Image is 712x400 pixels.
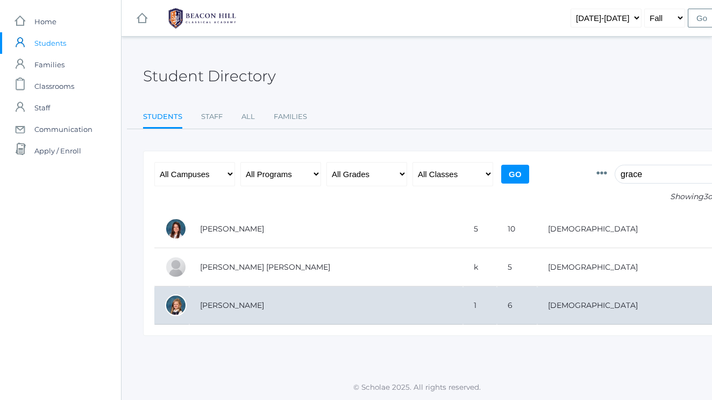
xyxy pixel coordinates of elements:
span: Families [34,54,65,75]
input: Go [501,165,529,184]
td: [PERSON_NAME] [189,286,463,325]
span: Classrooms [34,75,74,97]
td: 10 [497,210,537,248]
td: 5 [463,210,497,248]
div: Gracelyn Lavallee [165,294,187,316]
td: [PERSON_NAME] [189,210,463,248]
div: Grace Carpenter [165,218,187,240]
a: Staff [201,106,223,128]
p: © Scholae 2025. All rights reserved. [122,382,712,392]
td: 6 [497,286,537,325]
a: All [241,106,255,128]
h2: Student Directory [143,68,276,85]
td: k [463,248,497,286]
span: Students [34,32,66,54]
a: Families [274,106,307,128]
span: Home [34,11,56,32]
span: 3 [703,192,708,201]
a: Students [143,106,182,129]
td: 1 [463,286,497,325]
span: Apply / Enroll [34,140,81,162]
div: Annie Grace Gregg [165,256,187,278]
img: 1_BHCALogos-05.png [162,5,243,32]
td: [PERSON_NAME] [PERSON_NAME] [189,248,463,286]
td: 5 [497,248,537,286]
span: Communication [34,118,92,140]
span: Staff [34,97,50,118]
